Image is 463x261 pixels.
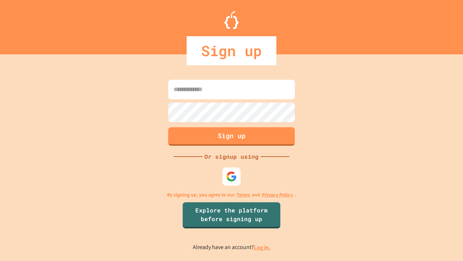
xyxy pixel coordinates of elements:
[168,127,295,146] button: Sign up
[203,152,260,161] div: Or signup using
[226,171,237,182] img: google-icon.svg
[224,11,239,29] img: Logo.svg
[193,243,271,252] p: Already have an account?
[262,191,293,199] a: Privacy Policy
[167,191,296,199] p: By signing up, you agree to our and .
[187,36,276,65] div: Sign up
[254,244,271,251] a: Log in.
[237,191,250,199] a: Terms
[183,202,280,228] a: Explore the platform before signing up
